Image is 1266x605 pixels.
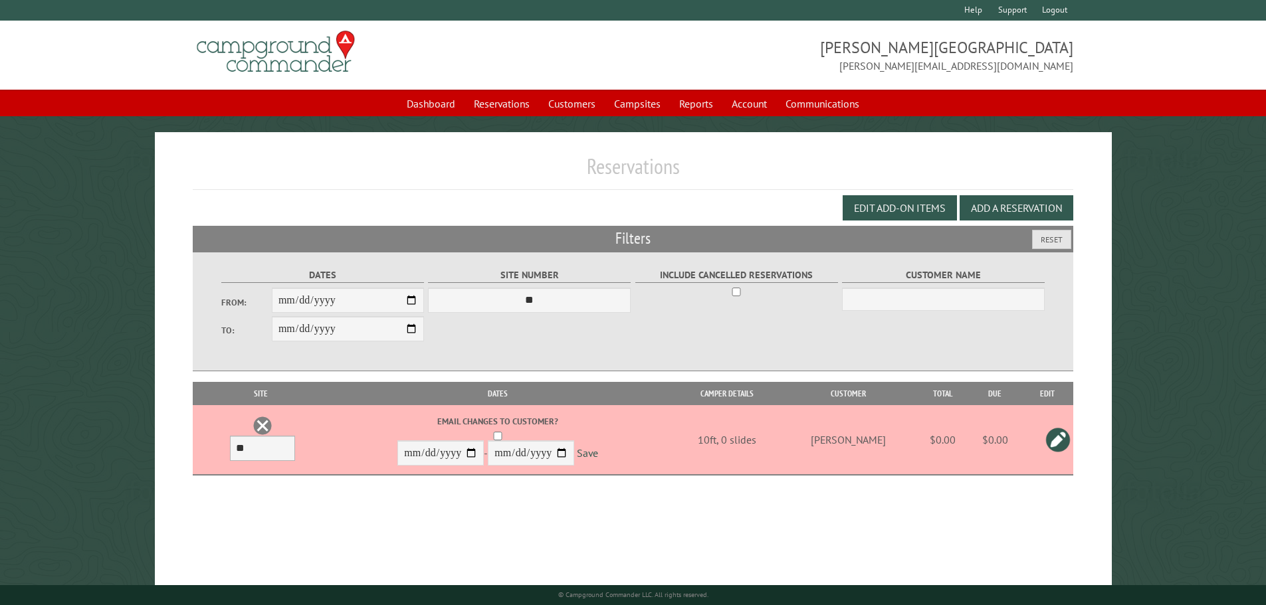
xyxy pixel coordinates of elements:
label: Include Cancelled Reservations [635,268,838,283]
a: Reports [671,91,721,116]
a: Save [577,447,598,460]
th: Site [199,382,323,405]
label: Email changes to customer? [325,415,671,428]
button: Edit Add-on Items [843,195,957,220]
a: Account [724,91,775,116]
label: Customer Name [842,268,1045,283]
th: Customer [780,382,916,405]
a: Dashboard [399,91,463,116]
label: To: [221,324,272,337]
td: [PERSON_NAME] [780,405,916,475]
td: $0.00 [916,405,969,475]
h2: Filters [193,226,1074,251]
a: Reservations [466,91,538,116]
th: Due [969,382,1021,405]
div: - [325,415,671,469]
button: Reset [1032,230,1071,249]
th: Edit [1021,382,1073,405]
img: Campground Commander [193,26,359,78]
span: [PERSON_NAME][GEOGRAPHIC_DATA] [PERSON_NAME][EMAIL_ADDRESS][DOMAIN_NAME] [633,37,1074,74]
h1: Reservations [193,153,1074,190]
small: © Campground Commander LLC. All rights reserved. [558,590,708,599]
label: Site Number [428,268,631,283]
a: Campsites [606,91,669,116]
label: From: [221,296,272,309]
a: Communications [778,91,867,116]
button: Add a Reservation [960,195,1073,220]
td: 10ft, 0 slides [673,405,780,475]
th: Total [916,382,969,405]
label: Dates [221,268,424,283]
a: Delete this reservation [253,416,272,436]
th: Camper Details [673,382,780,405]
td: $0.00 [969,405,1021,475]
a: Customers [540,91,603,116]
th: Dates [323,382,673,405]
